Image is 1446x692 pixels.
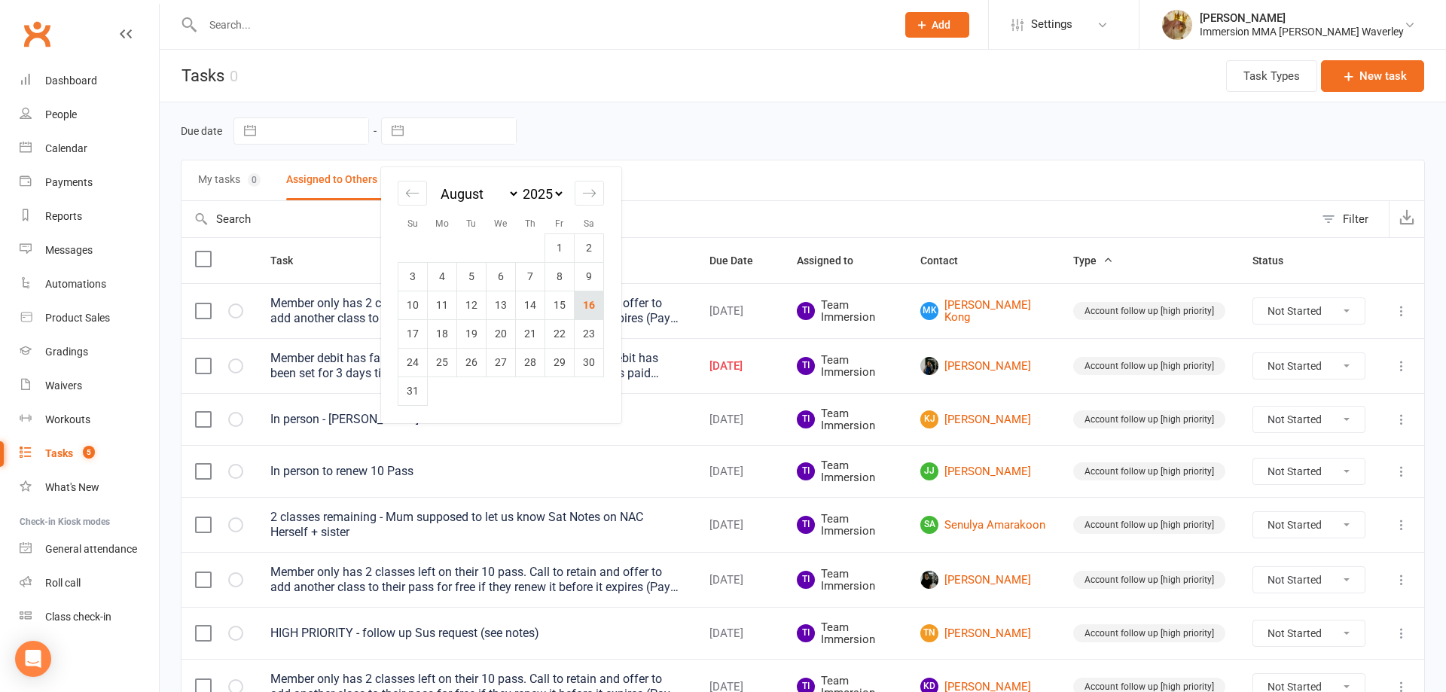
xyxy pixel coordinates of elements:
[1252,251,1300,270] button: Status
[920,302,938,320] span: MK
[797,621,894,646] span: Team Immersion
[20,267,159,301] a: Automations
[1162,10,1192,40] img: thumb_image1702011042.png
[797,251,870,270] button: Assigned to
[198,160,261,200] button: My tasks0
[20,64,159,98] a: Dashboard
[797,410,815,428] span: TI
[20,301,159,335] a: Product Sales
[920,462,1046,480] a: JJ[PERSON_NAME]
[709,574,770,587] div: [DATE]
[20,471,159,505] a: What's New
[398,348,428,376] td: Sunday, August 24, 2025
[270,464,682,479] div: In person to renew 10 Pass
[516,319,545,348] td: Thursday, August 21, 2025
[398,291,428,319] td: Sunday, August 10, 2025
[1252,255,1300,267] span: Status
[270,351,682,381] div: Member debit has failed. Call to check-in, assist and resolve. Re-debit has been set for 3 days t...
[494,218,507,229] small: We
[1073,255,1113,267] span: Type
[920,624,938,642] span: TN
[1073,357,1225,375] div: Account follow up [high priority]
[381,167,621,423] div: Calendar
[516,291,545,319] td: Thursday, August 14, 2025
[398,262,428,291] td: Sunday, August 3, 2025
[555,218,563,229] small: Fr
[230,67,238,85] div: 0
[20,566,159,600] a: Roll call
[516,262,545,291] td: Thursday, August 7, 2025
[15,641,51,677] div: Open Intercom Messenger
[428,291,457,319] td: Monday, August 11, 2025
[20,532,159,566] a: General attendance kiosk mode
[920,571,938,589] img: Jeremy Zhang
[428,348,457,376] td: Monday, August 25, 2025
[45,142,87,154] div: Calendar
[920,462,938,480] span: JJ
[905,12,969,38] button: Add
[920,357,938,375] img: Phillip Nguyen
[575,262,604,291] td: Saturday, August 9, 2025
[920,357,1046,375] a: [PERSON_NAME]
[1321,60,1424,92] button: New task
[709,360,770,373] div: [DATE]
[20,403,159,437] a: Workouts
[181,125,222,137] label: Due date
[457,319,487,348] td: Tuesday, August 19, 2025
[920,255,975,267] span: Contact
[45,108,77,120] div: People
[466,218,476,229] small: Tu
[45,611,111,623] div: Class check-in
[20,166,159,200] a: Payments
[932,19,950,31] span: Add
[83,446,95,459] span: 5
[709,465,770,478] div: [DATE]
[270,251,310,270] button: Task
[545,291,575,319] td: Friday, August 15, 2025
[20,98,159,132] a: People
[541,160,588,200] button: All7017
[487,262,516,291] td: Wednesday, August 6, 2025
[428,262,457,291] td: Monday, August 4, 2025
[1200,25,1404,38] div: Immersion MMA [PERSON_NAME] Waverley
[920,410,1046,428] a: KJ[PERSON_NAME]
[487,348,516,376] td: Wednesday, August 27, 2025
[270,565,682,595] div: Member only has 2 classes left on their 10 pass. Call to retain and offer to add another class to...
[45,413,90,425] div: Workouts
[45,244,93,256] div: Messages
[45,312,110,324] div: Product Sales
[797,624,815,642] span: TI
[45,346,88,358] div: Gradings
[286,160,403,200] button: Assigned to Others72
[920,624,1046,642] a: TN[PERSON_NAME]
[545,319,575,348] td: Friday, August 22, 2025
[920,251,975,270] button: Contact
[797,462,815,480] span: TI
[45,447,73,459] div: Tasks
[797,302,815,320] span: TI
[797,357,815,375] span: TI
[797,459,894,484] span: Team Immersion
[575,181,604,206] div: Move forward to switch to the next month.
[920,516,938,534] span: SA
[920,571,1046,589] a: [PERSON_NAME]
[575,319,604,348] td: Saturday, August 23, 2025
[20,437,159,471] a: Tasks 5
[797,407,894,432] span: Team Immersion
[45,543,137,555] div: General attendance
[525,218,535,229] small: Th
[248,173,261,187] div: 0
[20,132,159,166] a: Calendar
[45,278,106,290] div: Automations
[545,233,575,262] td: Friday, August 1, 2025
[709,251,770,270] button: Due Date
[709,519,770,532] div: [DATE]
[1073,624,1225,642] div: Account follow up [high priority]
[1314,201,1389,237] button: Filter
[797,513,894,538] span: Team Immersion
[45,481,99,493] div: What's New
[45,380,82,392] div: Waivers
[575,291,604,319] td: Saturday, August 16, 2025
[45,176,93,188] div: Payments
[428,319,457,348] td: Monday, August 18, 2025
